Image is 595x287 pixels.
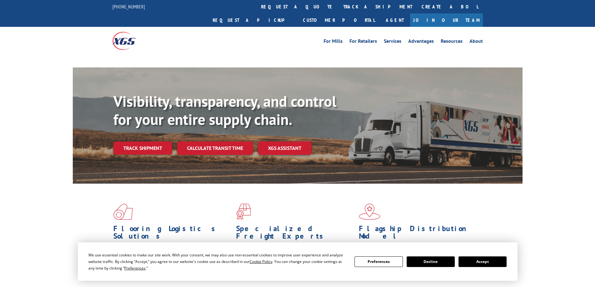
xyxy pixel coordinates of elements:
[88,252,347,271] div: We use essential cookies to make our site work. With your consent, we may also use non-essential ...
[359,204,380,220] img: xgs-icon-flagship-distribution-model-red
[407,256,455,267] button: Decline
[459,256,507,267] button: Accept
[250,259,272,264] span: Cookie Policy
[408,39,434,46] a: Advantages
[112,3,145,10] a: [PHONE_NUMBER]
[324,39,343,46] a: For Mills
[359,225,477,243] h1: Flagship Distribution Model
[355,256,403,267] button: Preferences
[236,204,251,220] img: xgs-icon-focused-on-flooring-red
[441,39,463,46] a: Resources
[410,13,483,27] a: Join Our Team
[113,204,133,220] img: xgs-icon-total-supply-chain-intelligence-red
[113,141,172,155] a: Track shipment
[350,39,377,46] a: For Retailers
[469,39,483,46] a: About
[113,92,336,129] b: Visibility, transparency, and control for your entire supply chain.
[236,225,354,243] h1: Specialized Freight Experts
[258,141,311,155] a: XGS ASSISTANT
[379,13,410,27] a: Agent
[113,225,231,243] h1: Flooring Logistics Solutions
[177,141,253,155] a: Calculate transit time
[384,39,401,46] a: Services
[208,13,298,27] a: Request a pickup
[298,13,379,27] a: Customer Portal
[78,242,518,281] div: Cookie Consent Prompt
[124,265,146,271] span: Preferences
